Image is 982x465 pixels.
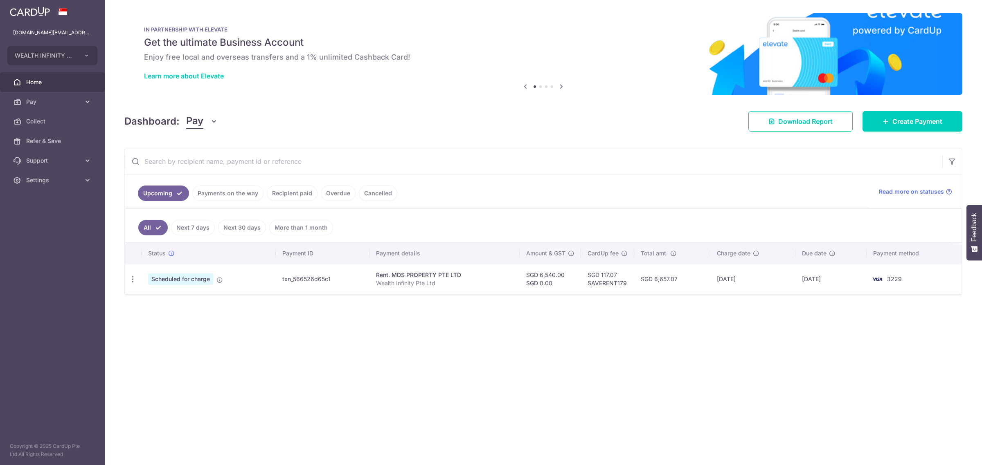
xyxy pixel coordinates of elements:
span: WEALTH INFINITY PTE. LTD. [15,51,75,60]
input: Search by recipient name, payment id or reference [125,148,942,174]
th: Payment method [867,243,962,264]
img: Renovation banner [124,13,962,95]
h5: Get the ultimate Business Account [144,36,943,49]
button: Pay [186,114,218,129]
span: Due date [802,249,827,257]
a: Cancelled [359,186,397,201]
img: Bank Card [869,274,885,284]
span: Feedback [971,213,978,241]
a: Next 30 days [218,220,266,235]
a: Read more on statuses [879,188,952,196]
button: Feedback - Show survey [966,205,982,260]
th: Payment details [369,243,519,264]
a: Next 7 days [171,220,215,235]
a: All [138,220,168,235]
span: Status [148,249,166,257]
span: Support [26,156,80,165]
a: Upcoming [138,186,189,201]
span: Pay [26,98,80,106]
span: CardUp fee [588,249,619,257]
th: Payment ID [276,243,369,264]
span: Total amt. [641,249,668,257]
span: Create Payment [892,116,942,126]
td: txn_566526d65c1 [276,264,369,294]
p: Wealth Infinity Pte Ltd [376,279,513,287]
a: Overdue [321,186,356,201]
a: Create Payment [863,111,962,132]
img: CardUp [10,7,50,16]
span: 3229 [887,275,902,282]
a: Learn more about Elevate [144,72,224,80]
td: SGD 6,657.07 [634,264,710,294]
td: [DATE] [710,264,795,294]
h4: Dashboard: [124,114,180,129]
a: Payments on the way [192,186,264,201]
p: [DOMAIN_NAME][EMAIL_ADDRESS][DOMAIN_NAME] [13,29,92,37]
span: Charge date [717,249,750,257]
h6: Enjoy free local and overseas transfers and a 1% unlimited Cashback Card! [144,52,943,62]
span: Pay [186,114,203,129]
td: SGD 117.07 SAVERENT179 [581,264,634,294]
button: WEALTH INFINITY PTE. LTD. [7,46,97,65]
p: IN PARTNERSHIP WITH ELEVATE [144,26,943,33]
td: SGD 6,540.00 SGD 0.00 [520,264,581,294]
span: Scheduled for charge [148,273,213,285]
span: Home [26,78,80,86]
div: Rent. MDS PROPERTY PTE LTD [376,271,513,279]
span: Download Report [778,116,833,126]
span: Settings [26,176,80,184]
a: More than 1 month [269,220,333,235]
td: [DATE] [795,264,867,294]
span: Amount & GST [526,249,565,257]
span: Read more on statuses [879,188,944,196]
a: Download Report [748,111,853,132]
a: Recipient paid [267,186,318,201]
span: Collect [26,117,80,125]
span: Refer & Save [26,137,80,145]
